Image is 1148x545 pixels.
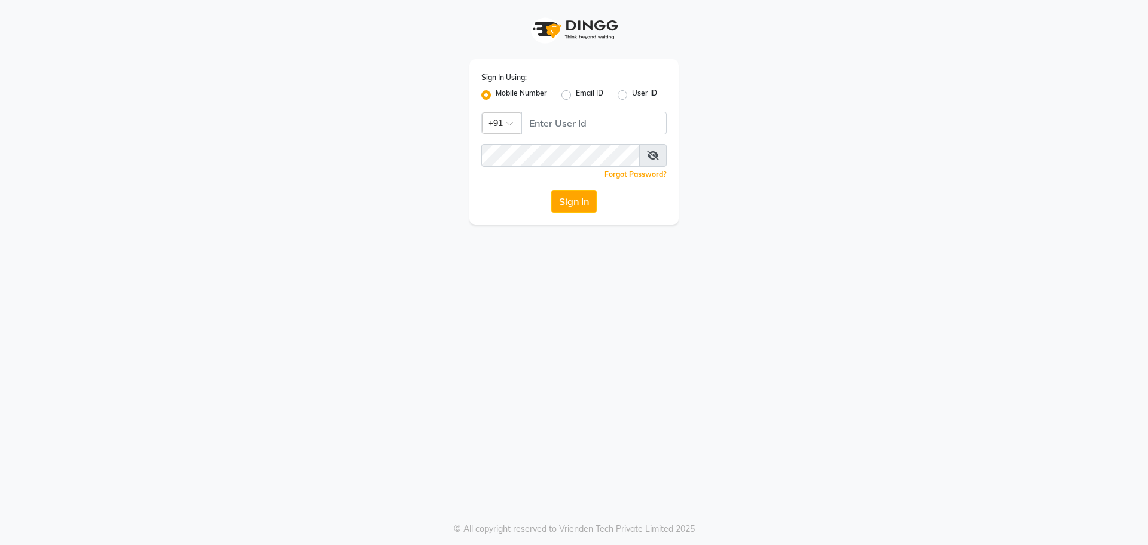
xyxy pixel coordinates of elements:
label: User ID [632,88,657,102]
input: Username [481,144,640,167]
label: Mobile Number [496,88,547,102]
img: logo1.svg [526,12,622,47]
button: Sign In [551,190,597,213]
label: Sign In Using: [481,72,527,83]
input: Username [521,112,667,134]
label: Email ID [576,88,603,102]
a: Forgot Password? [604,170,667,179]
